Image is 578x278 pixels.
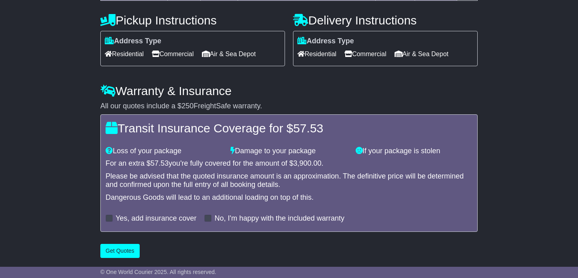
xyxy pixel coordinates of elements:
[100,102,478,111] div: All our quotes include a $ FreightSafe warranty.
[214,214,344,223] label: No, I'm happy with the included warranty
[395,48,449,60] span: Air & Sea Depot
[226,147,351,156] div: Damage to your package
[100,84,478,97] h4: Warranty & Insurance
[102,147,226,156] div: Loss of your package
[106,159,472,168] div: For an extra $ you're fully covered for the amount of $ .
[352,147,476,156] div: If your package is stolen
[106,122,472,135] h4: Transit Insurance Coverage for $
[344,48,386,60] span: Commercial
[151,159,169,167] span: 57.53
[106,193,472,202] div: Dangerous Goods will lead to an additional loading on top of this.
[106,172,472,189] div: Please be advised that the quoted insurance amount is an approximation. The definitive price will...
[100,14,285,27] h4: Pickup Instructions
[116,214,196,223] label: Yes, add insurance cover
[105,37,161,46] label: Address Type
[293,159,322,167] span: 3,900.00
[100,269,216,275] span: © One World Courier 2025. All rights reserved.
[297,48,336,60] span: Residential
[202,48,256,60] span: Air & Sea Depot
[100,244,140,258] button: Get Quotes
[152,48,193,60] span: Commercial
[105,48,144,60] span: Residential
[293,14,478,27] h4: Delivery Instructions
[297,37,354,46] label: Address Type
[293,122,323,135] span: 57.53
[181,102,193,110] span: 250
